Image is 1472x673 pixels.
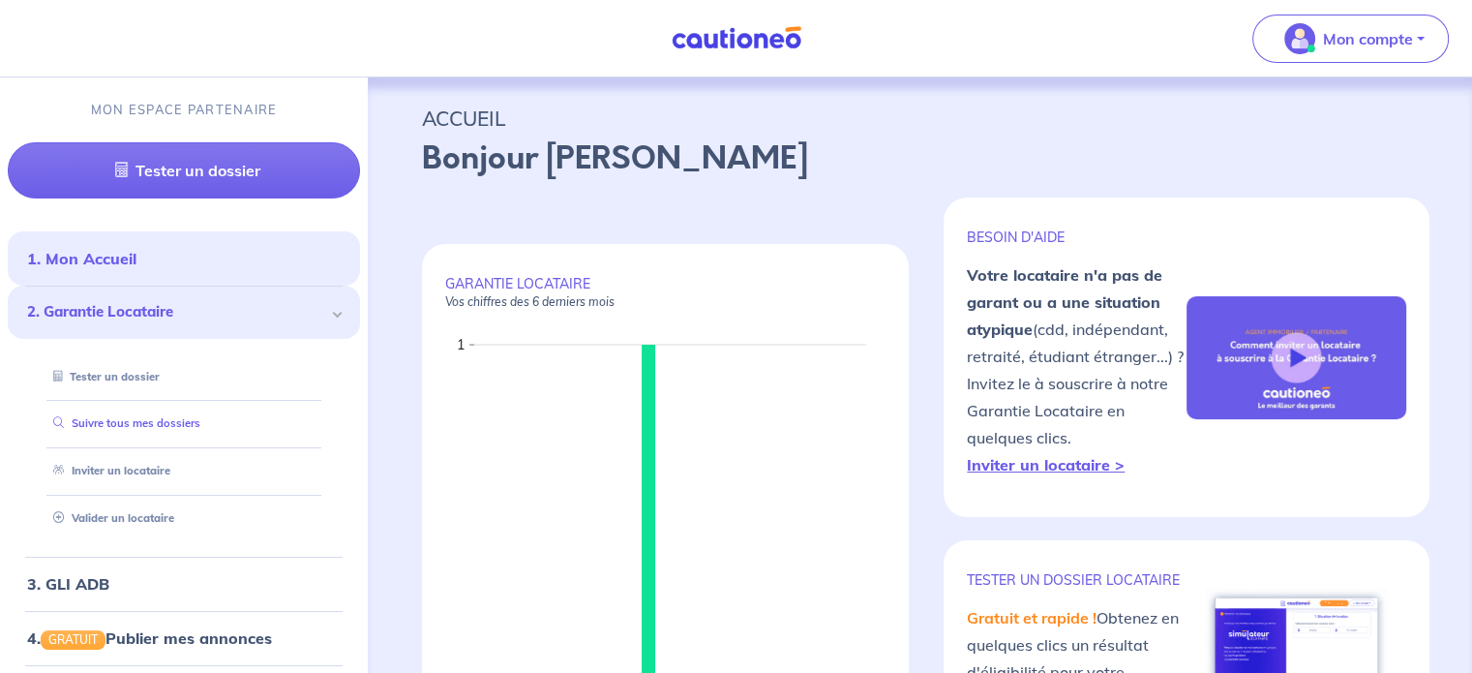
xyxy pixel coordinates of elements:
a: Tester un dossier [45,370,160,383]
p: MON ESPACE PARTENAIRE [91,101,278,119]
p: BESOIN D'AIDE [967,229,1187,246]
div: Suivre tous mes dossiers [31,408,337,440]
img: illu_account_valid_menu.svg [1284,23,1315,54]
p: (cdd, indépendant, retraité, étudiant étranger...) ? Invitez le à souscrire à notre Garantie Loca... [967,261,1187,478]
a: Inviter un locataire [45,464,170,477]
em: Vos chiffres des 6 derniers mois [445,294,615,309]
div: Inviter un locataire [31,455,337,487]
div: 3. GLI ADB [8,565,360,603]
img: Cautioneo [664,26,809,50]
div: Valider un locataire [31,503,337,535]
div: 2. Garantie Locataire [8,286,360,339]
p: GARANTIE LOCATAIRE [445,275,886,310]
p: Mon compte [1323,27,1413,50]
a: 3. GLI ADB [27,574,109,594]
p: Bonjour [PERSON_NAME] [422,136,1418,182]
a: 4.GRATUITPublier mes annonces [27,628,272,648]
text: 1 [457,336,465,353]
span: 2. Garantie Locataire [27,301,326,323]
a: Valider un locataire [45,511,174,525]
button: illu_account_valid_menu.svgMon compte [1252,15,1449,63]
div: 4.GRATUITPublier mes annonces [8,619,360,658]
div: 1. Mon Accueil [8,239,360,278]
em: Gratuit et rapide ! [967,608,1096,627]
p: TESTER un dossier locataire [967,571,1187,589]
strong: Votre locataire n'a pas de garant ou a une situation atypique [967,265,1162,339]
a: Suivre tous mes dossiers [45,416,200,430]
a: Inviter un locataire > [967,455,1125,474]
div: Tester un dossier [31,361,337,393]
a: Tester un dossier [8,142,360,199]
a: 1. Mon Accueil [27,249,136,268]
p: ACCUEIL [422,101,1418,136]
img: video-gli-new-none.jpg [1187,296,1406,420]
